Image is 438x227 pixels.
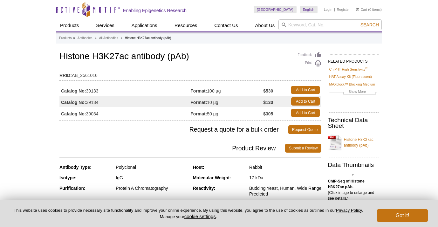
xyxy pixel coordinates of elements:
[337,7,350,12] a: Register
[190,96,263,107] td: 10 µg
[324,7,332,12] a: Login
[61,111,86,117] strong: Catalog No:
[190,100,207,105] strong: Format:
[123,8,187,13] h2: Enabling Epigenetics Research
[190,111,207,117] strong: Format:
[328,117,379,129] h2: Technical Data Sheet
[193,175,231,180] strong: Molecular Weight:
[184,214,216,219] button: cookie settings
[249,175,321,181] div: 17 kDa
[59,84,190,96] td: 39133
[10,208,366,220] p: This website uses cookies to provide necessary site functionality and improve your online experie...
[329,89,377,96] a: Show More
[56,19,83,31] a: Products
[190,84,263,96] td: 100 µg
[291,86,320,94] a: Add to Cart
[329,81,375,87] a: MAXblock™ Blocking Medium
[334,6,335,13] li: |
[116,185,188,191] div: Protein A Chromatography
[193,165,204,170] strong: Host:
[116,164,188,170] div: Polyclonal
[291,109,320,117] a: Add to Cart
[171,19,201,31] a: Resources
[288,125,322,134] a: Request Quote
[278,19,382,30] input: Keyword, Cat. No.
[352,174,354,176] img: Histone H3K27ac antibody (pAb) tested by ChIP-Seq.
[61,100,86,105] strong: Catalog No:
[251,19,279,31] a: About Us
[298,52,321,58] a: Feedback
[116,175,188,181] div: IgG
[59,52,321,62] h1: Histone H3K27ac antibody (pAb)
[193,186,216,191] strong: Reactivity:
[359,22,381,28] button: Search
[95,36,97,40] li: »
[78,35,92,41] a: Antibodies
[249,164,321,170] div: Rabbit
[59,35,72,41] a: Products
[291,97,320,106] a: Add to Cart
[59,107,190,119] td: 39034
[285,144,321,153] a: Submit a Review
[328,178,379,201] p: (Click image to enlarge and see details.)
[328,162,379,168] h2: Data Thumbnails
[59,165,92,170] strong: Antibody Type:
[329,66,367,72] a: ChIP-IT High Sensitivity®
[300,6,318,13] a: English
[120,36,122,40] li: »
[263,111,273,117] strong: $305
[360,22,379,27] span: Search
[61,88,86,94] strong: Catalog No:
[249,185,321,197] div: Budding Yeast, Human, Wide Range Predicted
[190,107,263,119] td: 50 µg
[263,100,273,105] strong: $130
[128,19,161,31] a: Applications
[377,209,428,222] button: Got it!
[365,66,367,70] sup: ®
[329,74,372,79] a: HAT Assay Kit (Fluorescent)
[336,208,362,213] a: Privacy Policy
[59,175,77,180] strong: Isotype:
[210,19,242,31] a: Contact Us
[356,6,382,13] li: (0 items)
[356,8,359,11] img: Your Cart
[298,60,321,67] a: Print
[59,96,190,107] td: 39134
[356,7,367,12] a: Cart
[92,19,118,31] a: Services
[263,88,273,94] strong: $530
[328,54,379,65] h2: RELATED PRODUCTS
[125,36,171,40] li: Histone H3K27ac antibody (pAb)
[99,35,118,41] a: All Antibodies
[190,88,207,94] strong: Format:
[73,36,75,40] li: »
[59,125,288,134] span: Request a quote for a bulk order
[59,144,285,153] span: Product Review
[59,72,72,78] strong: RRID:
[328,133,379,152] a: Histone H3K27ac antibody (pAb)
[59,69,321,79] td: AB_2561016
[254,6,297,13] a: [GEOGRAPHIC_DATA]
[328,179,364,189] b: ChIP-Seq of Histone H3K27ac pAb.
[59,186,86,191] strong: Purification:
